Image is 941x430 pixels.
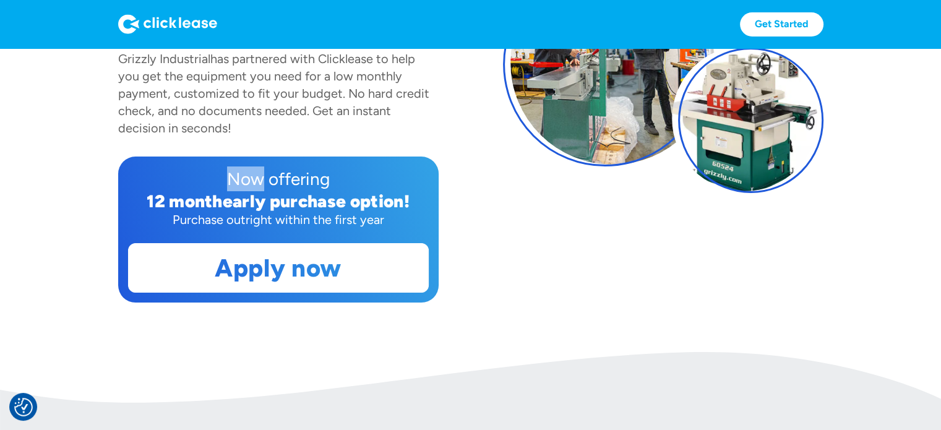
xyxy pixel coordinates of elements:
button: Consent Preferences [14,398,33,416]
div: Now offering [128,166,429,191]
div: has partnered with Clicklease to help you get the equipment you need for a low monthly payment, c... [118,51,429,135]
img: Revisit consent button [14,398,33,416]
div: Purchase outright within the first year [128,211,429,228]
div: Grizzly Industrial [118,51,210,66]
div: 12 month [147,191,223,212]
a: Get Started [740,12,823,37]
a: Apply now [129,244,428,292]
div: early purchase option! [223,191,410,212]
img: Logo [118,14,217,34]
